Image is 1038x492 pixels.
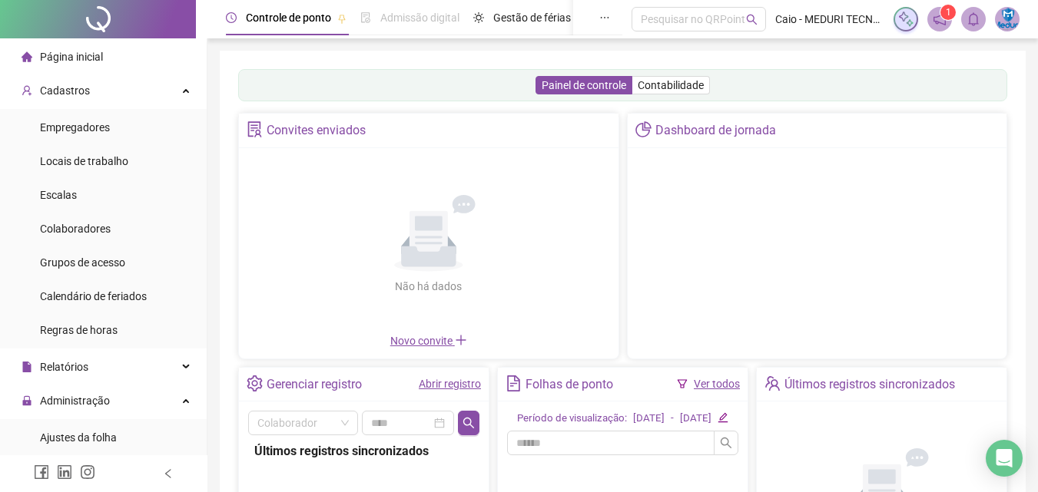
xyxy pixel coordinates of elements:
img: sparkle-icon.fc2bf0ac1784a2077858766a79e2daf3.svg [897,11,914,28]
a: Abrir registro [419,378,481,390]
span: facebook [34,464,49,480]
span: edit [718,412,728,422]
span: linkedin [57,464,72,480]
div: Convites enviados [267,117,366,144]
span: plus [455,334,467,346]
span: Administração [40,395,110,407]
span: file-text [506,375,522,391]
span: team [764,375,781,391]
span: sun [473,12,484,23]
span: Painel de controle [542,79,626,91]
span: home [22,51,32,62]
sup: 1 [940,5,956,20]
span: Página inicial [40,51,103,63]
span: notification [933,12,947,26]
span: Locais de trabalho [40,155,128,167]
span: Novo convite [390,335,467,347]
div: Open Intercom Messenger [986,440,1023,477]
span: file-done [360,12,371,23]
span: Caio - MEDURI TECNOLOGIA EM SEGURANÇA [775,11,884,28]
span: Colaboradores [40,223,111,235]
span: search [746,14,758,25]
span: pie-chart [635,121,652,137]
span: Relatórios [40,361,88,373]
span: 1 [946,7,951,18]
div: Últimos registros sincronizados [784,371,955,398]
div: [DATE] [680,411,711,427]
div: Últimos registros sincronizados [254,441,473,461]
span: Calendário de feriados [40,290,147,302]
span: clock-circle [226,12,237,23]
a: Ver todos [694,378,740,390]
div: [DATE] [633,411,665,427]
span: Controle de ponto [246,12,331,24]
span: lock [22,395,32,406]
div: Gerenciar registro [267,371,362,398]
span: Empregadores [40,121,110,134]
span: filter [677,378,688,389]
span: Grupos de acesso [40,256,125,269]
span: Ajustes da folha [40,431,117,444]
span: ellipsis [599,12,610,23]
div: - [671,411,674,427]
span: Admissão digital [380,12,459,24]
span: bell [967,12,980,26]
div: Período de visualização: [517,411,627,427]
span: pushpin [337,14,347,23]
span: Cadastros [40,84,90,97]
div: Não há dados [358,278,499,295]
span: Contabilidade [638,79,704,91]
div: Folhas de ponto [526,371,613,398]
span: Gestão de férias [493,12,571,24]
img: 31116 [996,8,1019,31]
span: instagram [80,464,95,480]
span: Escalas [40,189,77,201]
span: file [22,362,32,372]
span: search [463,417,475,429]
span: Regras de horas [40,324,118,336]
span: search [720,437,732,449]
span: solution [247,121,263,137]
span: user-add [22,85,32,96]
div: Dashboard de jornada [655,117,776,144]
span: left [163,468,174,479]
span: setting [247,375,263,391]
